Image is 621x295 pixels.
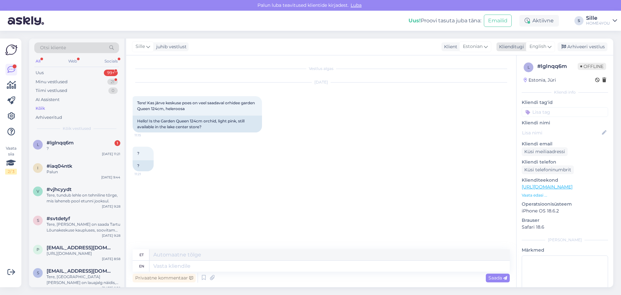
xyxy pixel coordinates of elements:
[47,268,114,274] span: slava.stuff@gmail.com
[36,105,45,112] div: Kõik
[154,43,187,50] div: juhib vestlust
[36,114,62,121] div: Arhiveeritud
[102,256,120,261] div: [DATE] 8:58
[463,43,483,50] span: Estonian
[519,15,559,27] div: Aktiivne
[409,17,481,25] div: Proovi tasuta juba täna:
[47,245,114,251] span: paulaaiti59@gmail.com
[37,165,38,170] span: i
[37,247,39,252] span: p
[522,217,608,224] p: Brauser
[47,163,72,169] span: #iaq04ntk
[47,169,120,175] div: Palun
[409,17,421,24] b: Uus!
[586,16,617,26] a: SilleHOME4YOU
[139,261,144,272] div: en
[67,57,78,65] div: Web
[522,224,608,231] p: Safari 18.6
[63,126,91,131] span: Kõik vestlused
[586,21,610,26] div: HOME4YOU
[102,152,120,156] div: [DATE] 11:21
[522,208,608,214] p: iPhone OS 18.6.2
[47,251,120,256] div: [URL][DOMAIN_NAME]
[522,99,608,106] p: Kliendi tag'id
[47,216,70,221] span: #svtdetyf
[522,237,608,243] div: [PERSON_NAME]
[133,66,510,72] div: Vestlus algas
[522,89,608,95] div: Kliendi info
[5,44,17,56] img: Askly Logo
[522,141,608,147] p: Kliendi email
[36,79,68,85] div: Minu vestlused
[522,147,568,156] div: Küsi meiliaadressi
[522,192,608,198] p: Vaata edasi ...
[107,79,118,85] div: 21
[586,16,610,21] div: Sille
[47,187,71,192] span: #vjhcyydt
[137,100,256,111] span: Tere! Kas järve keskuse poes on veel saadaval orhidee garden Queen 124cm, heleroosa
[103,57,119,65] div: Socials
[37,218,39,223] span: s
[488,275,507,281] span: Saada
[5,169,17,175] div: 2 / 3
[37,189,39,194] span: v
[522,201,608,208] p: Operatsioonisüsteem
[135,172,159,176] span: 11:21
[522,159,608,165] p: Kliendi telefon
[36,96,60,103] div: AI Assistent
[558,42,607,51] div: Arhiveeri vestlus
[133,274,196,282] div: Privaatne kommentaar
[528,65,530,70] span: l
[529,43,546,50] span: English
[522,129,601,136] input: Lisa nimi
[34,57,42,65] div: All
[522,107,608,117] input: Lisa tag
[101,175,120,180] div: [DATE] 9:44
[578,63,606,70] span: Offline
[522,247,608,254] p: Märkmed
[349,2,364,8] span: Luba
[114,140,120,146] div: 1
[102,233,120,238] div: [DATE] 9:28
[133,160,154,171] div: ?
[522,184,572,190] a: [URL][DOMAIN_NAME]
[496,43,524,50] div: Klienditugi
[47,192,120,204] div: Tere, tundub lehle on tehniline tõrge, mis laheneb pool etunni jooksul.
[47,146,120,152] div: ?
[37,142,39,147] span: l
[522,177,608,184] p: Klienditeekond
[537,62,578,70] div: # lglnqq6m
[484,15,512,27] button: Emailid
[139,249,144,260] div: et
[102,204,120,209] div: [DATE] 9:28
[5,145,17,175] div: Vaata siia
[441,43,457,50] div: Klient
[47,221,120,233] div: Tere, [PERSON_NAME] on saada Tartu Lõunakeskuse kaupluses, soovitam esinna helistada ja broneerida.
[47,140,74,146] span: #lglnqq6m
[102,286,120,290] div: [DATE] 8:56
[36,70,44,76] div: Uus
[574,16,583,25] div: S
[135,133,159,138] span: 11:15
[40,44,66,51] span: Otsi kliente
[47,274,120,286] div: Tere, [GEOGRAPHIC_DATA][PERSON_NAME] on lauajalg näidis, jkui sees obib saate sealt kätte.
[522,165,574,174] div: Küsi telefoninumbrit
[133,116,262,132] div: Hello! Is the Garden Queen 124cm orchid, light pink, still available in the lake center store?
[108,87,118,94] div: 0
[104,70,118,76] div: 99+
[136,43,145,50] span: Sille
[37,270,39,275] span: s
[133,79,510,85] div: [DATE]
[524,77,556,84] div: Estonia, Jüri
[137,151,139,156] span: ?
[522,119,608,126] p: Kliendi nimi
[36,87,67,94] div: Tiimi vestlused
